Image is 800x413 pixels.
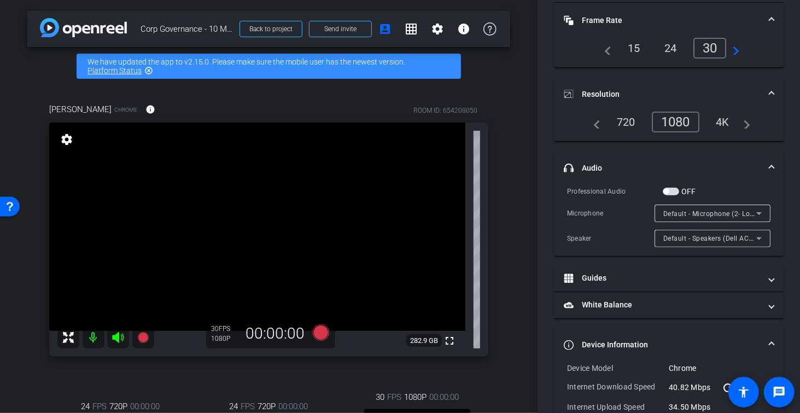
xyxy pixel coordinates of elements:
mat-panel-title: Frame Rate [564,15,761,26]
span: FPS [219,325,231,333]
label: OFF [679,186,696,197]
div: Microphone [567,208,655,219]
span: 720P [258,400,276,412]
div: Internet Upload Speed [567,402,669,412]
mat-expansion-panel-header: Audio [554,150,784,185]
mat-icon: message [773,386,786,399]
div: Chrome [669,363,770,374]
mat-expansion-panel-header: Frame Rate [554,3,784,38]
div: Internet Download Speed [567,381,669,394]
mat-icon: settings [59,133,74,146]
div: Speaker [567,233,655,244]
mat-panel-title: Audio [564,162,761,174]
span: 24 [230,400,238,412]
div: We have updated the app to v2.15.0. Please make sure the mobile user has the newest version. [77,54,461,79]
mat-icon: navigate_before [587,115,600,129]
mat-panel-title: Resolution [564,89,761,100]
mat-expansion-panel-header: Resolution [554,77,784,112]
span: FPS [92,400,107,412]
div: Resolution [554,112,784,141]
span: FPS [387,391,401,403]
mat-icon: grid_on [405,22,418,36]
div: 30 [693,38,727,59]
mat-icon: refresh [722,381,735,394]
mat-expansion-panel-header: Device Information [554,328,784,363]
span: Chrome [114,106,137,114]
span: 24 [81,400,90,412]
span: 00:00:00 [130,400,160,412]
div: 4K [708,113,738,131]
mat-icon: info [457,22,470,36]
mat-icon: navigate_before [598,42,611,55]
div: 24 [656,39,685,57]
mat-panel-title: Device Information [564,339,761,351]
span: FPS [241,400,255,412]
mat-icon: settings [431,22,444,36]
span: 1080P [404,391,427,403]
div: Frame Rate [554,38,784,67]
mat-icon: navigate_next [737,115,750,129]
mat-icon: accessibility [737,386,750,399]
a: Platform Status [87,66,142,75]
button: Send invite [309,21,372,37]
mat-icon: account_box [378,22,392,36]
div: 34.50 Mbps [669,402,770,412]
span: 30 [376,391,384,403]
div: 1080P [212,334,239,343]
div: Device Model [567,363,669,374]
mat-expansion-panel-header: White Balance [554,292,784,318]
mat-icon: fullscreen [443,334,456,347]
mat-icon: navigate_next [726,42,739,55]
mat-icon: highlight_off [144,66,153,75]
span: 00:00:00 [279,400,308,412]
span: [PERSON_NAME] [49,103,112,115]
div: 30 [212,324,239,333]
mat-icon: info [145,104,155,114]
div: Audio [554,185,784,256]
mat-expansion-panel-header: Guides [554,265,784,292]
mat-panel-title: White Balance [564,299,761,311]
mat-panel-title: Guides [564,272,761,284]
button: Back to project [240,21,302,37]
span: 282.9 GB [406,334,442,347]
div: ROOM ID: 654208050 [413,106,477,115]
div: Professional Audio [567,186,663,197]
div: 1080 [652,112,699,132]
span: 00:00:00 [429,391,459,403]
span: Back to project [249,25,293,33]
div: 720 [609,113,644,131]
span: 720P [109,400,127,412]
span: Send invite [324,25,357,33]
img: app-logo [40,18,127,37]
span: Corp Governance - 10 Minute Interview [141,18,233,40]
div: 00:00:00 [239,324,312,343]
div: 15 [620,39,649,57]
div: 40.82 Mbps [669,381,770,394]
